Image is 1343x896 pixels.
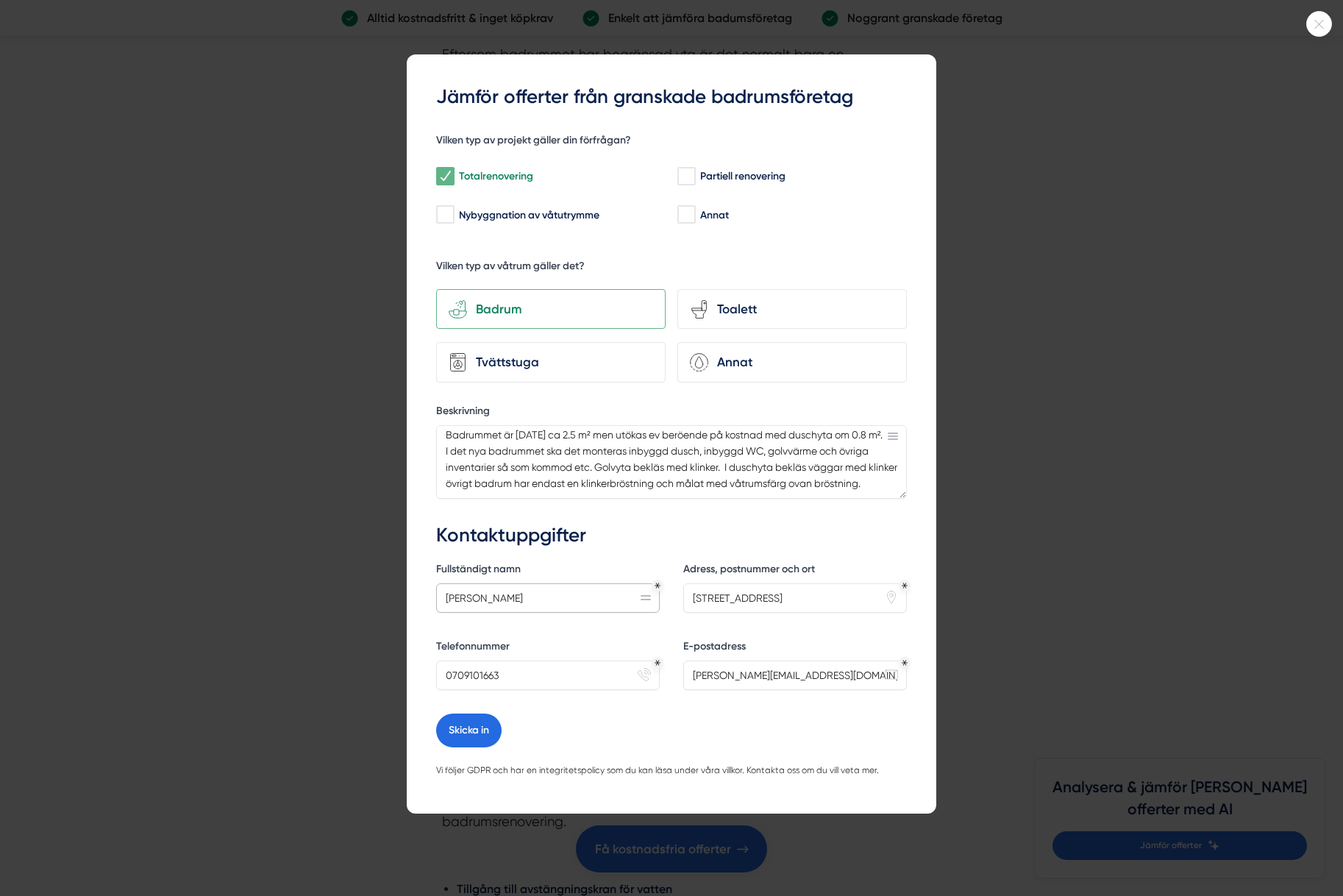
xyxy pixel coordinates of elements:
input: Partiell renovering [677,169,694,184]
p: Vi följer GDPR och har en integritetspolicy som du kan läsa under våra villkor. Kontakta oss om d... [436,764,907,778]
button: Skicka in [436,714,502,747]
div: Obligatoriskt [902,583,908,589]
h5: Vilken typ av våtrum gäller det? [436,259,585,277]
div: Obligatoriskt [655,583,660,589]
h3: Kontaktuppgifter [436,522,907,549]
label: E-postadress [683,639,907,658]
label: Adress, postnummer och ort [683,562,907,580]
input: Nybyggnation av våtutrymme [436,207,453,222]
label: Beskrivning [436,404,907,422]
label: Telefonnummer [436,639,660,658]
label: Fullständigt namn [436,562,660,580]
input: Annat [677,207,694,222]
div: Obligatoriskt [902,660,908,666]
input: Totalrenovering [436,169,453,184]
div: Obligatoriskt [655,660,660,666]
h5: Vilken typ av projekt gäller din förfrågan? [436,133,631,152]
h3: Jämför offerter från granskade badrumsföretag [436,84,907,110]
